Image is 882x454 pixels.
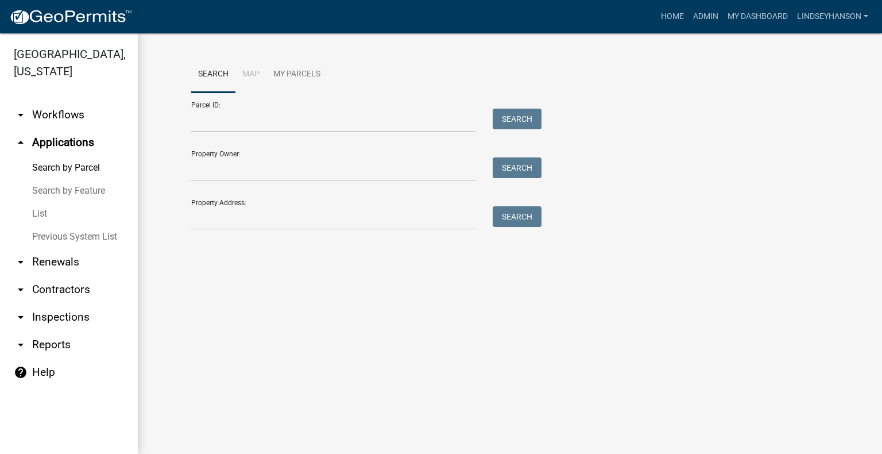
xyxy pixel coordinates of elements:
i: arrow_drop_down [14,283,28,297]
i: arrow_drop_down [14,108,28,122]
a: My Parcels [266,56,327,93]
a: Home [656,6,688,28]
i: arrow_drop_up [14,136,28,149]
button: Search [493,157,541,178]
button: Search [493,206,541,227]
a: My Dashboard [723,6,792,28]
a: Search [191,56,235,93]
i: arrow_drop_down [14,338,28,352]
button: Search [493,109,541,129]
i: arrow_drop_down [14,255,28,269]
i: help [14,365,28,379]
a: Lindseyhanson [792,6,873,28]
a: Admin [688,6,723,28]
i: arrow_drop_down [14,310,28,324]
